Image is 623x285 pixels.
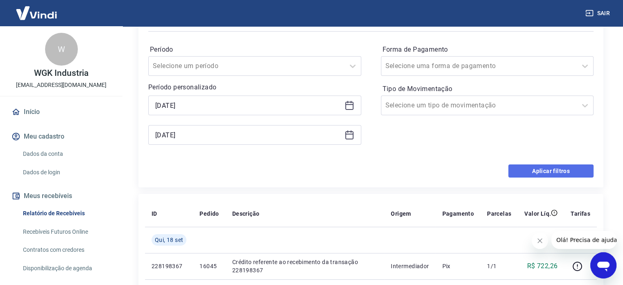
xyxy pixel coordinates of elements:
[442,210,474,218] p: Pagamento
[532,233,548,249] iframe: Fechar mensagem
[232,210,260,218] p: Descrição
[391,210,411,218] p: Origem
[551,231,616,249] iframe: Mensagem da empresa
[148,82,361,92] p: Período personalizado
[5,6,69,12] span: Olá! Precisa de ajuda?
[10,187,113,205] button: Meus recebíveis
[487,210,511,218] p: Parcelas
[20,260,113,277] a: Disponibilização de agenda
[45,33,78,66] div: W
[34,69,88,78] p: WGK Industria
[20,146,113,162] a: Dados da conta
[584,6,613,21] button: Sair
[487,262,511,270] p: 1/1
[10,103,113,121] a: Início
[524,210,551,218] p: Valor Líq.
[152,210,157,218] p: ID
[20,223,113,240] a: Recebíveis Futuros Online
[199,210,219,218] p: Pedido
[10,128,113,146] button: Meu cadastro
[20,205,113,222] a: Relatório de Recebíveis
[150,45,360,55] label: Período
[527,261,558,271] p: R$ 722,26
[155,129,341,141] input: Data final
[590,252,616,278] iframe: Botão para abrir a janela de mensagens
[10,0,63,25] img: Vindi
[199,262,219,270] p: 16045
[508,164,594,178] button: Aplicar filtros
[442,262,474,270] p: Pix
[155,236,183,244] span: Qui, 18 set
[383,45,592,55] label: Forma de Pagamento
[20,242,113,258] a: Contratos com credores
[20,164,113,181] a: Dados de login
[152,262,186,270] p: 228198367
[232,258,378,274] p: Crédito referente ao recebimento da transação 228198367
[571,210,590,218] p: Tarifas
[155,99,341,112] input: Data inicial
[391,262,429,270] p: Intermediador
[16,81,106,89] p: [EMAIL_ADDRESS][DOMAIN_NAME]
[383,84,592,94] label: Tipo de Movimentação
